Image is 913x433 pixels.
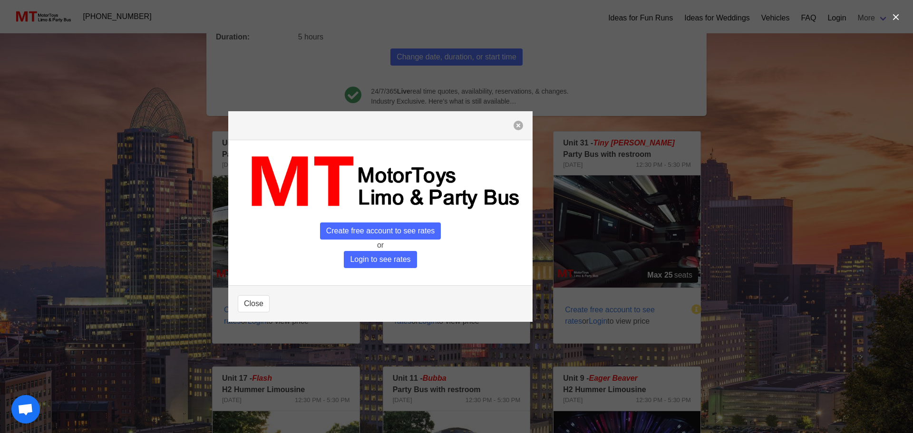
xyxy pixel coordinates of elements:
p: or [238,240,523,251]
div: Open chat [11,395,40,423]
span: Create free account to see rates [320,222,441,240]
span: Close [244,298,263,309]
span: Login to see rates [344,251,417,268]
img: MT_logo_name.png [238,150,523,215]
button: Close [238,295,270,312]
